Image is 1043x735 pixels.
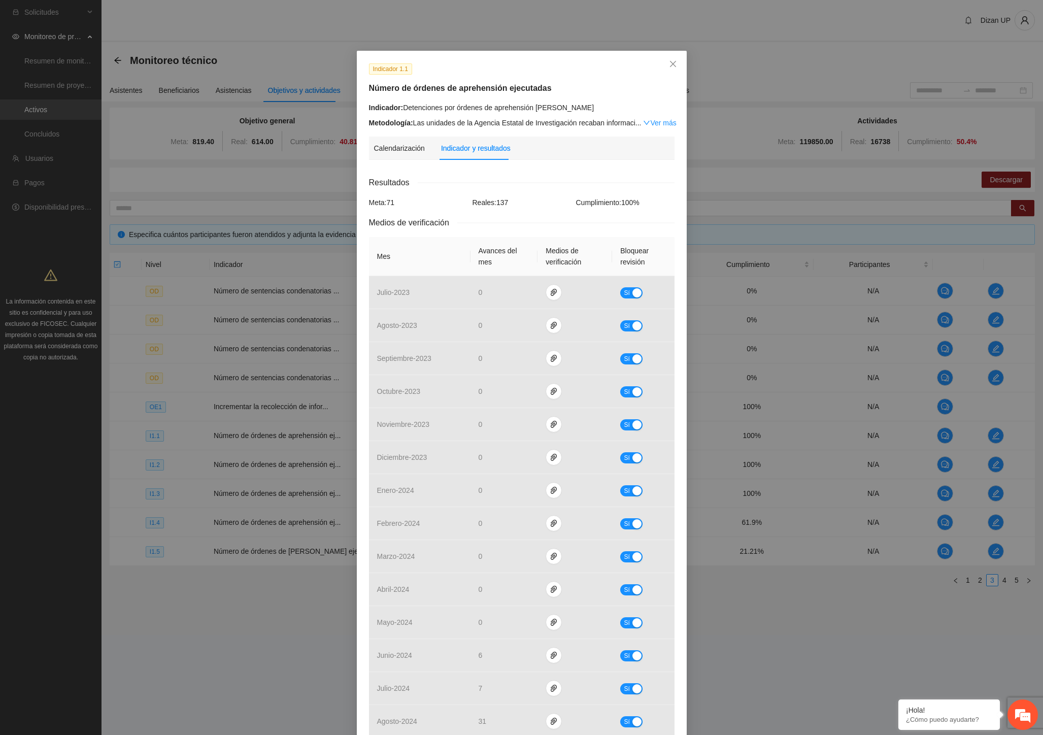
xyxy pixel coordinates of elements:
th: Avances del mes [470,237,538,276]
button: paper-clip [546,416,562,432]
span: Sí [624,716,630,727]
span: close [669,60,677,68]
span: 0 [479,288,483,296]
span: julio - 2023 [377,288,410,296]
span: Reales: 137 [473,198,509,207]
span: agosto - 2024 [377,717,417,725]
span: Resultados [369,176,418,189]
span: 7 [479,684,483,692]
div: Meta: 71 [366,197,470,208]
h5: Número de órdenes de aprehensión ejecutadas [369,82,675,94]
span: down [643,119,650,126]
span: Sí [624,551,630,562]
div: Las unidades de la Agencia Estatal de Investigación recaban informaci [369,117,675,128]
button: paper-clip [546,647,562,663]
th: Mes [369,237,470,276]
button: paper-clip [546,614,562,630]
span: octubre - 2023 [377,387,421,395]
button: paper-clip [546,449,562,465]
span: paper-clip [546,684,561,692]
span: paper-clip [546,321,561,329]
span: mayo - 2024 [377,618,413,626]
a: Expand [643,119,676,127]
span: Medios de verificación [369,216,457,229]
span: 0 [479,618,483,626]
span: Sí [624,485,630,496]
span: agosto - 2023 [377,321,417,329]
span: Sí [624,518,630,529]
span: paper-clip [546,618,561,626]
span: paper-clip [546,354,561,362]
span: paper-clip [546,453,561,461]
span: 0 [479,552,483,560]
span: abril - 2024 [377,585,410,593]
span: paper-clip [546,420,561,428]
span: 0 [479,321,483,329]
strong: Indicador: [369,104,403,112]
span: Sí [624,287,630,298]
span: paper-clip [546,651,561,659]
span: 0 [479,354,483,362]
span: Sí [624,419,630,430]
span: junio - 2024 [377,651,412,659]
span: 31 [479,717,487,725]
div: Detenciones por órdenes de aprehensión [PERSON_NAME] [369,102,675,113]
button: paper-clip [546,548,562,564]
button: Close [659,51,687,78]
p: ¿Cómo puedo ayudarte? [906,716,992,723]
button: paper-clip [546,482,562,498]
span: 0 [479,486,483,494]
div: Calendarización [374,143,425,154]
div: Indicador y resultados [441,143,511,154]
span: paper-clip [546,585,561,593]
span: enero - 2024 [377,486,414,494]
span: 0 [479,585,483,593]
span: Indicador 1.1 [369,63,412,75]
button: paper-clip [546,284,562,300]
span: Sí [624,452,630,463]
span: marzo - 2024 [377,552,415,560]
span: paper-clip [546,486,561,494]
span: diciembre - 2023 [377,453,427,461]
div: ¡Hola! [906,706,992,714]
span: Sí [624,683,630,694]
button: paper-clip [546,317,562,333]
div: Cumplimiento: 100 % [574,197,677,208]
span: paper-clip [546,288,561,296]
span: 0 [479,453,483,461]
strong: Metodología: [369,119,413,127]
span: Sí [624,353,630,364]
span: Sí [624,386,630,397]
button: paper-clip [546,581,562,597]
span: paper-clip [546,552,561,560]
span: paper-clip [546,717,561,725]
span: Sí [624,584,630,595]
span: Sí [624,617,630,628]
button: paper-clip [546,680,562,696]
span: julio - 2024 [377,684,410,692]
span: 0 [479,420,483,428]
span: Sí [624,650,630,661]
button: paper-clip [546,713,562,729]
span: ... [635,119,642,127]
span: Sí [624,320,630,331]
span: febrero - 2024 [377,519,420,527]
button: paper-clip [546,350,562,366]
span: 0 [479,387,483,395]
span: paper-clip [546,519,561,527]
span: noviembre - 2023 [377,420,430,428]
span: 6 [479,651,483,659]
th: Medios de verificación [537,237,612,276]
th: Bloquear revisión [612,237,674,276]
span: paper-clip [546,387,561,395]
button: paper-clip [546,515,562,531]
span: septiembre - 2023 [377,354,431,362]
span: 0 [479,519,483,527]
button: paper-clip [546,383,562,399]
